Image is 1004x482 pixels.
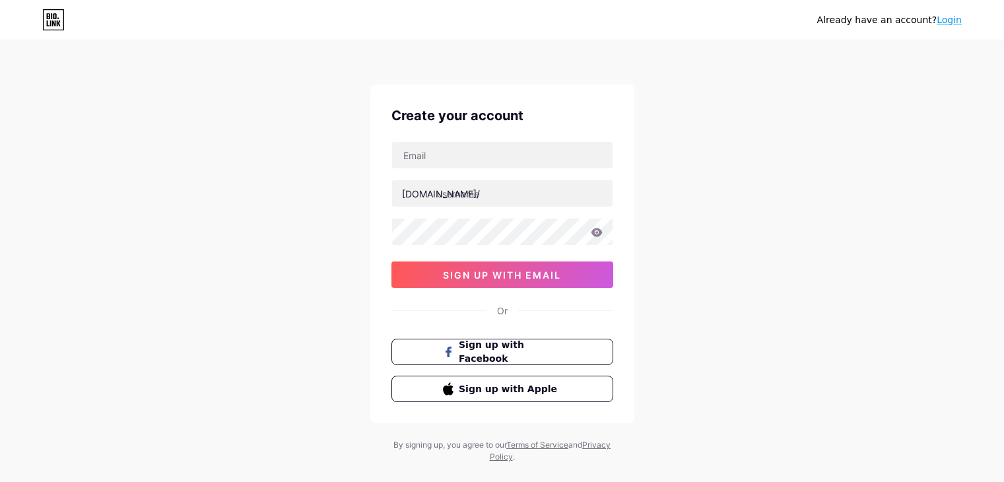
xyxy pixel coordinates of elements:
button: Sign up with Apple [391,376,613,402]
div: Create your account [391,106,613,125]
div: By signing up, you agree to our and . [390,439,615,463]
a: Login [937,15,962,25]
a: Terms of Service [506,440,568,450]
span: sign up with email [443,269,561,281]
div: Or [497,304,508,318]
span: Sign up with Apple [459,382,561,396]
div: Already have an account? [817,13,962,27]
span: Sign up with Facebook [459,338,561,366]
input: username [392,180,613,207]
input: Email [392,142,613,168]
button: sign up with email [391,261,613,288]
button: Sign up with Facebook [391,339,613,365]
div: [DOMAIN_NAME]/ [402,187,480,201]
